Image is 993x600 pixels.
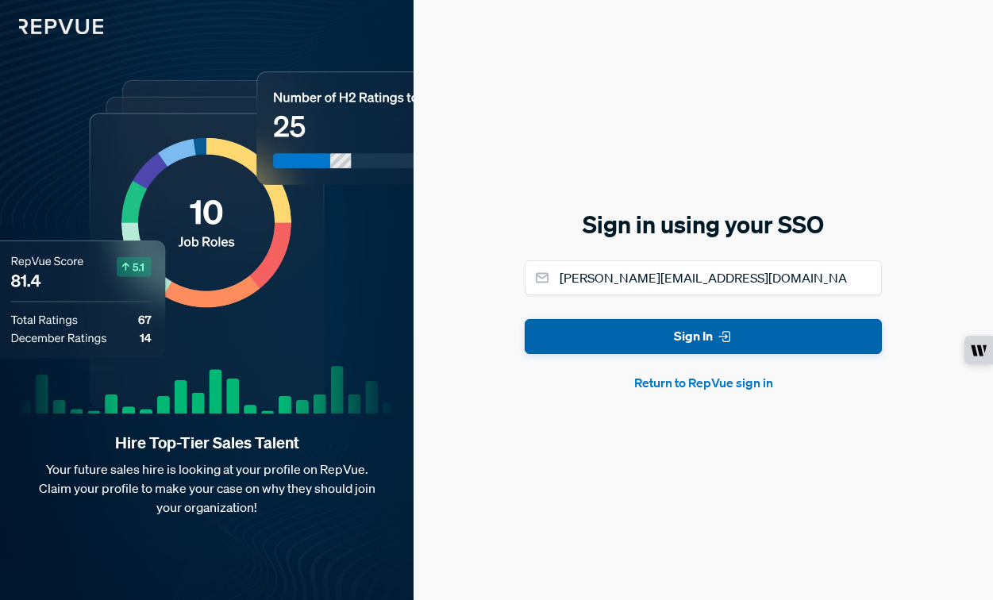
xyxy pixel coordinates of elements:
p: Your future sales hire is looking at your profile on RepVue. Claim your profile to make your case... [25,460,388,517]
strong: Hire Top-Tier Sales Talent [25,433,388,453]
h5: Sign in using your SSO [525,208,882,241]
button: Return to RepVue sign in [525,373,882,392]
button: Sign In [525,319,882,355]
input: Email address [525,260,882,295]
